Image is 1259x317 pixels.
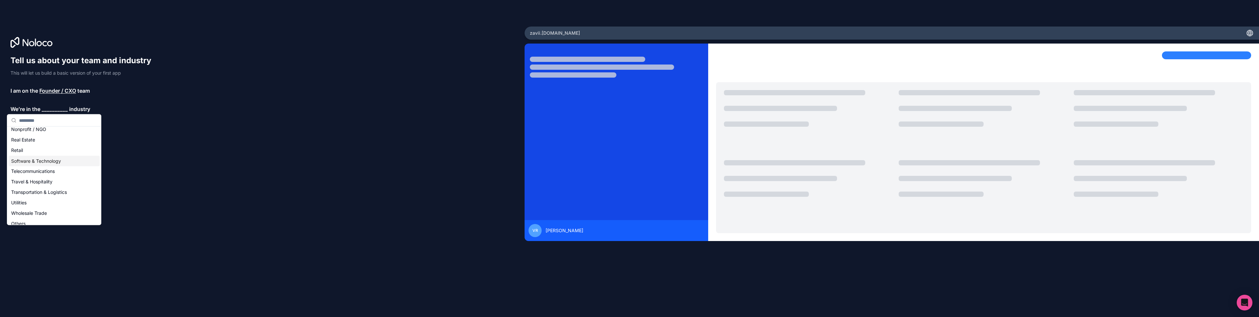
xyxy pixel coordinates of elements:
p: This will let us build a basic version of your first app [10,70,157,76]
span: We’re in the [10,105,40,113]
span: team [77,87,90,95]
span: industry [69,105,90,113]
div: Open Intercom Messenger [1237,295,1252,310]
span: [PERSON_NAME] [546,227,583,234]
span: I am on the [10,87,38,95]
div: Wholesale Trade [9,208,100,219]
div: Nonprofit / NGO [9,124,100,135]
span: __________ [42,105,68,113]
div: Others [9,219,100,229]
div: Retail [9,145,100,156]
div: Software & Technology [9,156,100,166]
div: Transportation & Logistics [9,187,100,198]
span: Founder / CXO [39,87,76,95]
h1: Tell us about your team and industry [10,55,157,66]
div: Travel & Hospitality [9,177,100,187]
div: Telecommunications [9,166,100,177]
div: Real Estate [9,135,100,145]
div: Suggestions [7,127,101,225]
span: zavii .[DOMAIN_NAME] [530,30,580,36]
div: Utilities [9,198,100,208]
span: VR [532,228,538,233]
